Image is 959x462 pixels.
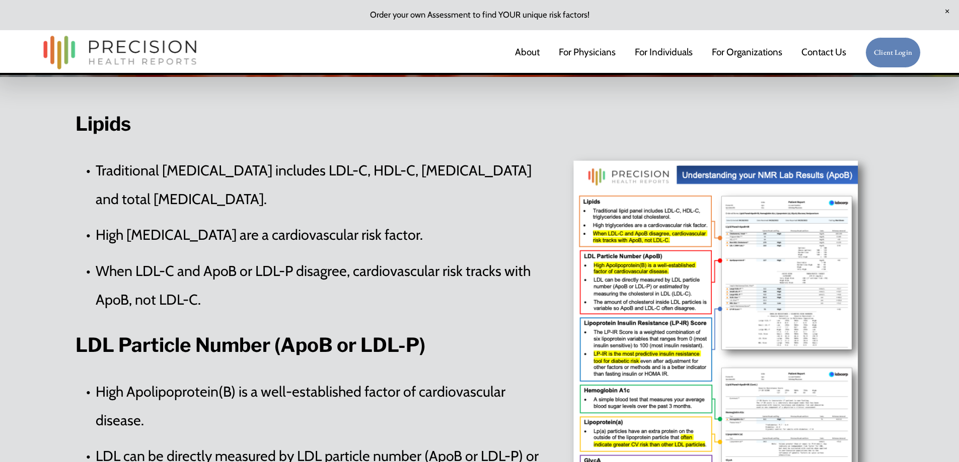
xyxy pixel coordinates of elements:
p: When LDL-C and ApoB or LDL-P disagree, cardiovascular risk tracks with ApoB, not LDL-C. [96,256,551,314]
a: About [515,42,540,63]
strong: LDL Particle Number (ApoB or LDL-P) [76,333,425,356]
p: High [MEDICAL_DATA] are a cardiovascular risk factor. [96,220,551,249]
p: High Apolipoprotein(B) is a well-established factor of cardiovascular disease. [96,377,551,434]
a: Contact Us [801,42,846,63]
img: Precision Health Reports [38,31,201,74]
a: Client Login [865,37,921,68]
p: Traditional [MEDICAL_DATA] includes LDL-C, HDL-C, [MEDICAL_DATA] and total [MEDICAL_DATA]. [96,156,551,213]
strong: Lipids [76,112,131,135]
a: For Physicians [559,42,616,63]
span: For Organizations [712,43,782,62]
a: folder dropdown [712,42,782,63]
a: For Individuals [635,42,693,63]
iframe: Chat Widget [909,414,959,462]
